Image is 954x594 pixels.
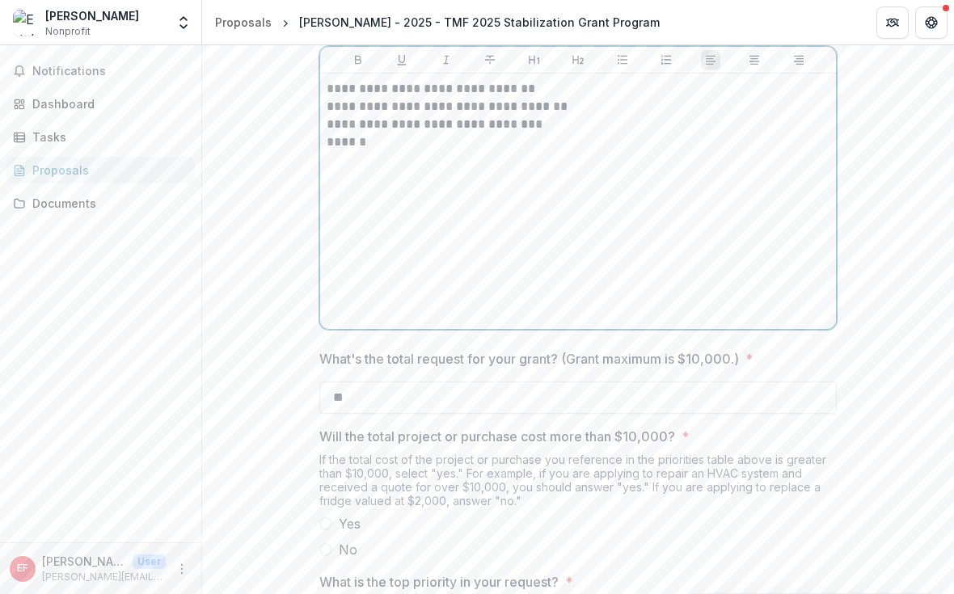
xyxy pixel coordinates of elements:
button: Italicize [437,50,456,70]
p: [PERSON_NAME] [42,553,126,570]
p: User [133,554,166,569]
div: Documents [32,195,182,212]
p: What's the total request for your grant? (Grant maximum is $10,000.) [319,349,739,369]
button: Bullet List [613,50,632,70]
div: [PERSON_NAME] - 2025 - TMF 2025 Stabilization Grant Program [299,14,660,31]
a: Proposals [6,157,195,183]
p: Will the total project or purchase cost more than $10,000? [319,427,675,446]
button: Notifications [6,58,195,84]
button: Open entity switcher [172,6,195,39]
span: Notifications [32,65,188,78]
a: Tasks [6,124,195,150]
button: Align Center [745,50,764,70]
div: Estela Flores [17,563,28,574]
p: [PERSON_NAME][EMAIL_ADDRESS][PERSON_NAME][DOMAIN_NAME] [42,570,166,584]
button: Heading 1 [525,50,544,70]
div: Proposals [215,14,272,31]
div: Tasks [32,128,182,145]
img: Estela Flores [13,10,39,36]
button: Underline [392,50,412,70]
button: More [172,559,192,579]
button: Partners [876,6,909,39]
div: Proposals [32,162,182,179]
button: Get Help [915,6,948,39]
p: What is the top priority in your request? [319,572,559,592]
div: Dashboard [32,95,182,112]
span: Nonprofit [45,24,91,39]
a: Proposals [209,11,278,34]
div: If the total cost of the project or purchase you reference in the priorities table above is great... [319,453,837,514]
button: Align Left [701,50,720,70]
a: Dashboard [6,91,195,117]
button: Ordered List [656,50,676,70]
button: Align Right [789,50,808,70]
button: Bold [348,50,368,70]
button: Heading 2 [568,50,588,70]
span: No [339,540,357,559]
div: [PERSON_NAME] [45,7,139,24]
nav: breadcrumb [209,11,666,34]
a: Documents [6,190,195,217]
span: Yes [339,514,361,533]
button: Strike [480,50,500,70]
